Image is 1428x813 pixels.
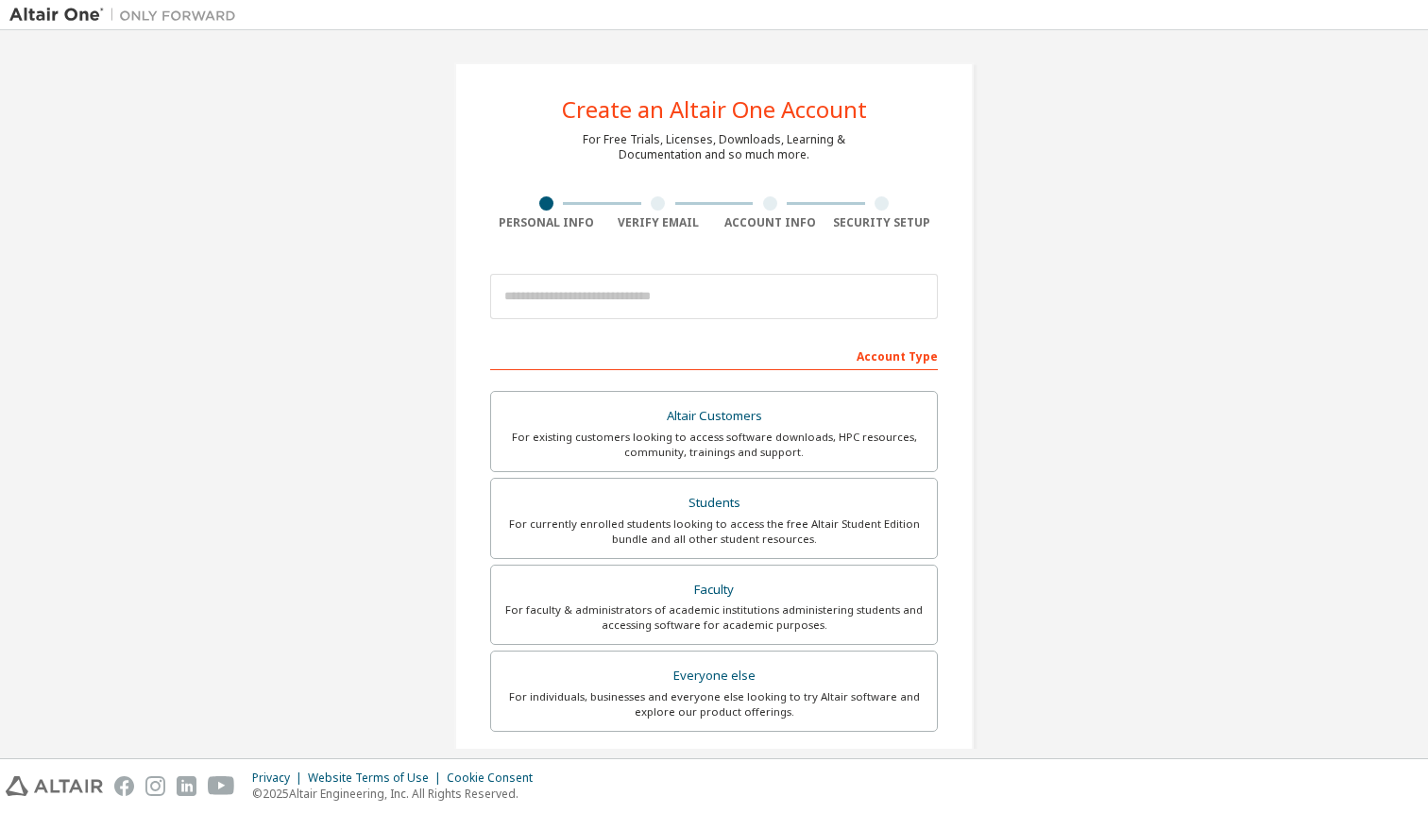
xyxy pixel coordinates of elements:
div: Security Setup [826,215,939,230]
img: altair_logo.svg [6,776,103,796]
div: Altair Customers [502,403,926,430]
p: © 2025 Altair Engineering, Inc. All Rights Reserved. [252,786,544,802]
div: Website Terms of Use [308,771,447,786]
div: Personal Info [490,215,603,230]
div: For individuals, businesses and everyone else looking to try Altair software and explore our prod... [502,689,926,720]
div: For currently enrolled students looking to access the free Altair Student Edition bundle and all ... [502,517,926,547]
div: Verify Email [603,215,715,230]
div: Create an Altair One Account [562,98,867,121]
div: For existing customers looking to access software downloads, HPC resources, community, trainings ... [502,430,926,460]
div: Account Info [714,215,826,230]
div: Account Type [490,340,938,370]
img: youtube.svg [208,776,235,796]
img: facebook.svg [114,776,134,796]
div: Everyone else [502,663,926,689]
img: Altair One [9,6,246,25]
img: linkedin.svg [177,776,196,796]
div: Faculty [502,577,926,603]
div: Cookie Consent [447,771,544,786]
div: For Free Trials, Licenses, Downloads, Learning & Documentation and so much more. [583,132,845,162]
div: Privacy [252,771,308,786]
div: Students [502,490,926,517]
div: For faculty & administrators of academic institutions administering students and accessing softwa... [502,602,926,633]
img: instagram.svg [145,776,165,796]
